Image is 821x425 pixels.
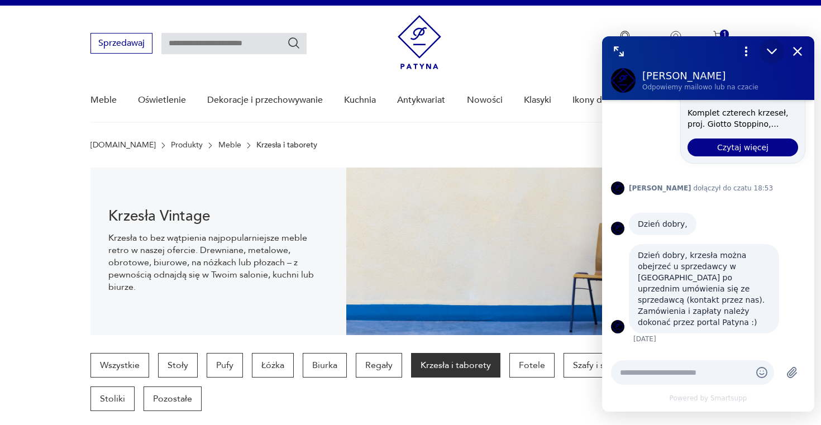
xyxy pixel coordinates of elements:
[398,15,441,69] img: Patyna - sklep z meblami i dekoracjami vintage
[90,40,152,48] a: Sprzedawaj
[344,79,376,122] a: Kuchnia
[108,209,329,223] h1: Krzesła Vintage
[138,79,186,122] a: Oświetlenie
[90,353,149,378] a: Wszystkie
[564,353,632,378] a: Szafy i szafki
[411,353,500,378] a: Krzesła i taborety
[605,31,645,55] button: Patyna B2B
[346,168,731,335] img: bc88ca9a7f9d98aff7d4658ec262dcea.jpg
[144,386,202,411] a: Pozostałe
[90,141,156,150] a: [DOMAIN_NAME]
[397,79,445,122] a: Antykwariat
[707,31,731,55] button: 1Koszyk
[207,353,243,378] a: Pufy
[207,79,323,122] a: Dekoracje i przechowywanie
[602,36,814,412] iframe: Smartsupp widget messenger
[171,141,203,150] a: Produkty
[524,79,551,122] a: Klasyki
[90,33,152,54] button: Sprzedawaj
[256,141,317,150] p: Krzesła i taborety
[619,31,631,43] img: Ikona medalu
[713,31,724,42] img: Ikona koszyka
[356,353,402,378] a: Regały
[303,353,347,378] a: Biurka
[252,353,294,378] a: Łóżka
[90,386,135,411] a: Stoliki
[108,232,329,293] p: Krzesła to bez wątpienia najpopularniejsze meble retro w naszej ofercie. Drewniane, metalowe, obr...
[218,141,241,150] a: Meble
[509,353,555,378] a: Fotele
[670,31,681,42] img: Ikonka użytkownika
[467,79,503,122] a: Nowości
[287,36,300,50] button: Szukaj
[158,353,198,378] a: Stoły
[605,31,645,55] a: Ikona medaluPatyna B2B
[720,30,729,39] div: 1
[572,79,629,122] a: Ikony designu
[663,31,689,55] button: Zaloguj
[90,79,117,122] a: Meble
